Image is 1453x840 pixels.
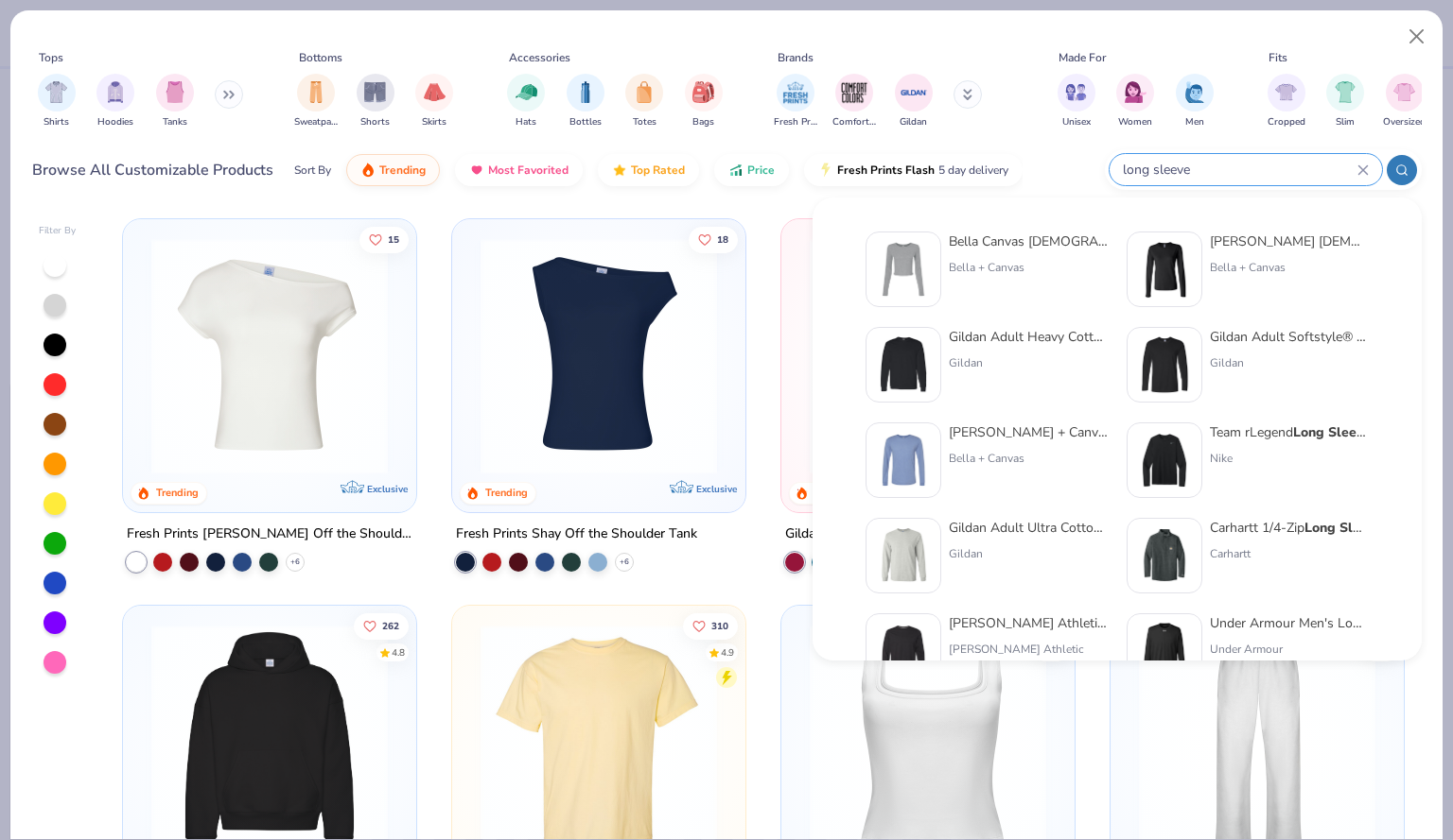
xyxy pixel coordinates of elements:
img: eeb6cdad-aebe-40d0-9a4b-833d0f822d02 [874,335,933,394]
button: filter button [357,74,394,129]
span: Bottles [569,115,602,129]
div: filter for Shorts [357,74,394,129]
img: af1e0f41-62ea-4e8f-9b2b-c8bb59fc549d [726,238,982,474]
button: Close [1399,19,1435,55]
button: Fresh Prints Flash5 day delivery [804,154,1023,186]
img: 7d093391-ce5b-43b5-abce-d570b2237c93 [874,622,933,680]
div: [PERSON_NAME] + Canvas Triblend Tee - 3513 [949,422,1108,442]
div: Sort By [294,162,331,179]
button: filter button [832,74,876,129]
div: filter for Unisex [1058,74,1095,129]
span: 15 [389,234,400,244]
img: Men Image [1184,81,1205,103]
span: Top Rated [631,163,685,178]
div: Made For [1059,49,1106,66]
button: Trending [346,154,440,186]
span: + 6 [620,557,629,568]
img: Oversized Image [1393,81,1415,103]
div: Fresh Prints [PERSON_NAME] Off the Shoulder Top [127,523,412,546]
div: Bottoms [299,49,342,66]
button: filter button [507,74,545,129]
img: Slim Image [1335,81,1356,103]
div: Carhartt 1/4-Zip Zip Up [1210,518,1369,538]
button: Most Favorited [455,154,583,186]
img: b814eb98-08cf-4117-9bb5-381706cdbec7 [1135,335,1194,394]
span: Fresh Prints Flash [837,163,935,178]
img: 5716b33b-ee27-473a-ad8a-9b8687048459 [471,238,726,474]
span: Exclusive [696,483,737,495]
span: Totes [633,115,656,129]
img: d3cf7a3a-8040-4b82-b70c-82c51b729ba7 [1135,240,1194,299]
img: most_fav.gif [469,163,484,178]
img: Comfort Colors Image [840,78,868,107]
div: filter for Cropped [1268,74,1305,129]
span: Oversized [1383,115,1426,129]
img: Skirts Image [424,81,446,103]
img: Unisex Image [1065,81,1087,103]
div: [PERSON_NAME] Athletic [949,641,1108,658]
span: 262 [383,621,400,630]
img: flash.gif [818,163,833,178]
strong: Long Sleeve [1293,423,1371,441]
div: filter for Hoodies [96,74,134,129]
span: Men [1185,115,1204,129]
span: Unisex [1062,115,1091,129]
span: Bags [692,115,714,129]
button: filter button [625,74,663,129]
div: Bella + Canvas [949,259,1108,276]
div: filter for Totes [625,74,663,129]
span: Gildan [900,115,927,129]
button: filter button [774,74,817,129]
div: filter for Oversized [1383,74,1426,129]
div: filter for Tanks [156,74,194,129]
button: Like [360,226,410,252]
button: filter button [415,74,453,129]
div: filter for Men [1176,74,1214,129]
span: Most Favorited [488,163,569,178]
span: Fresh Prints [774,115,817,129]
button: filter button [1383,74,1426,129]
span: Sweatpants [294,115,338,129]
img: Bags Image [692,81,713,103]
div: 4.8 [393,645,406,660]
button: filter button [294,74,338,129]
span: Hoodies [97,115,133,129]
button: Like [683,612,738,639]
div: Under Armour Men's Long-Sleeve Locker Tee 2.0 [1210,613,1369,633]
img: a1c94bf0-cbc2-4c5c-96ec-cab3b8502a7f [142,238,397,474]
img: d95678bd-034b-49c8-925f-b012b507e84f [874,526,933,585]
button: filter button [96,74,134,129]
div: Gildan [949,354,1108,371]
div: filter for Bottles [567,74,604,129]
img: Bottles Image [575,81,596,103]
span: 310 [711,621,728,630]
img: Shorts Image [364,81,386,103]
div: Gildan [1210,354,1369,371]
div: Fresh Prints Shay Off the Shoulder Tank [456,523,697,546]
img: Fresh Prints Image [781,78,810,107]
div: Gildan Adult Softstyle® 4.5 Oz. Long-Sleeve T-Shirt [1210,327,1369,347]
span: Women [1118,115,1152,129]
span: Exclusive [367,483,408,495]
div: [PERSON_NAME] Athletic [PERSON_NAME] Athletic Unisex Essential Performance Long-Sleeve T-Shirt [949,613,1108,633]
img: Shirts Image [45,81,67,103]
span: Comfort Colors [832,115,876,129]
img: 12e02c31-2a52-42a5-a5b1-99288e3227a3 [1135,526,1194,585]
span: Hats [516,115,536,129]
img: TopRated.gif [612,163,627,178]
div: Gildan Adult Heavy Blend 8 Oz. 50/50 Hooded Sweatshirt [785,523,1071,546]
div: [PERSON_NAME] [DEMOGRAPHIC_DATA]' Jersey Long-Sleeve T-Shirt [1210,231,1369,251]
span: Shirts [44,115,69,129]
div: Bella + Canvas [949,450,1108,467]
div: 4.9 [721,645,734,660]
button: Price [714,154,789,186]
div: filter for Skirts [415,74,453,129]
img: 01756b78-01f6-4cc6-8d8a-3c30c1a0c8ac [800,238,1056,474]
div: Gildan [949,545,1108,562]
img: 14993208-bc25-44f0-9f56-abe44a3d9069 [1135,431,1194,489]
button: filter button [1116,74,1154,129]
img: Hoodies Image [105,81,126,103]
span: Trending [379,163,426,178]
span: + 6 [290,557,300,568]
span: Tanks [163,115,187,129]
